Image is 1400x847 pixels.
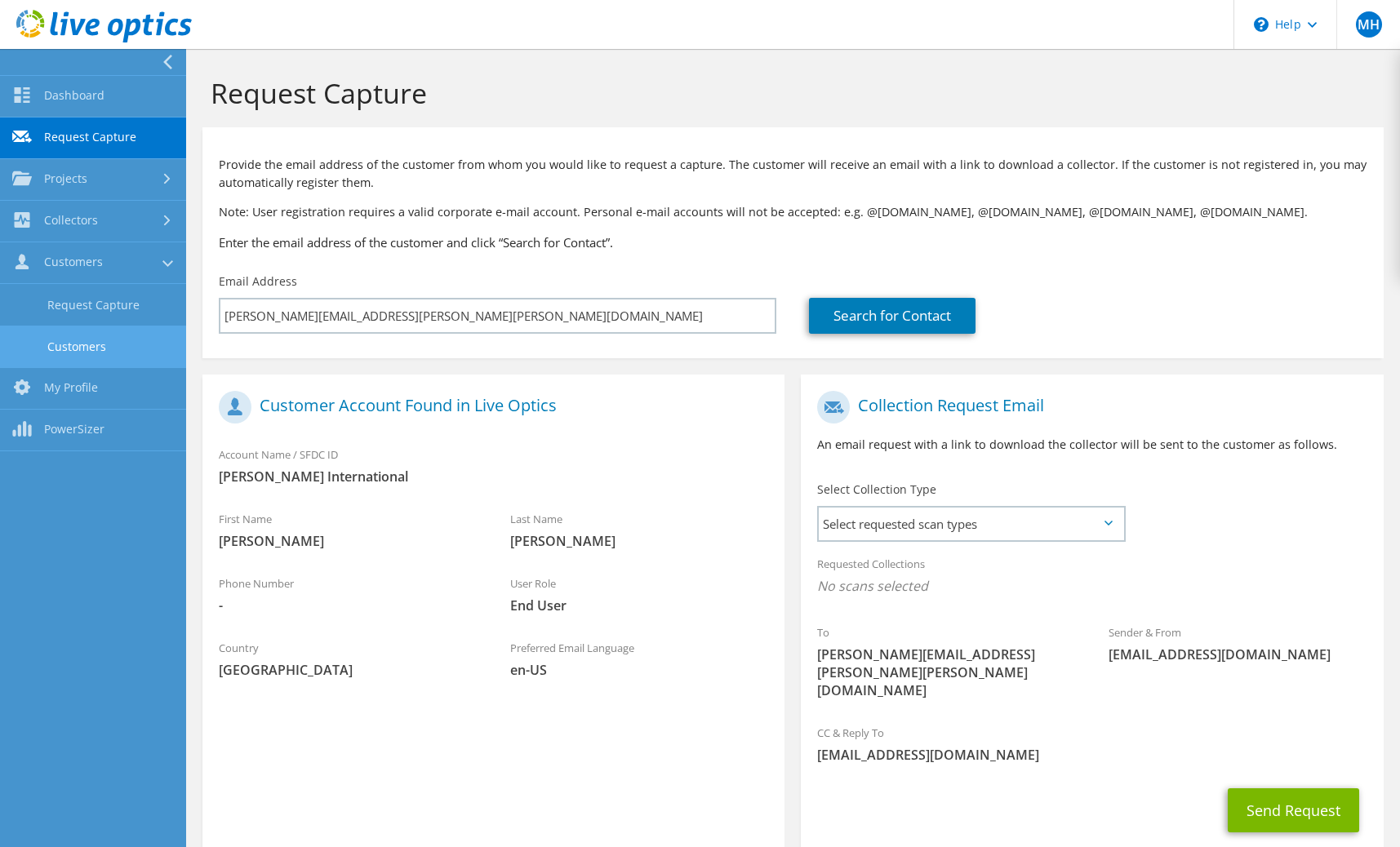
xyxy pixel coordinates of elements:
h3: Enter the email address of the customer and click “Search for Contact”. [219,233,1367,251]
h1: Request Capture [211,76,1367,110]
span: [PERSON_NAME] International [219,468,768,486]
span: End User [510,596,769,614]
div: Phone Number [202,566,494,623]
div: Last Name [494,502,785,558]
h1: Collection Request Email [817,391,1358,423]
div: Requested Collections [801,547,1383,607]
div: To [801,615,1092,707]
span: Select requested scan types [819,508,1122,540]
div: User Role [494,566,785,623]
div: CC & Reply To [801,716,1383,772]
div: Sender & From [1092,615,1384,672]
label: Email Address [219,273,297,290]
svg: \n [1254,17,1269,32]
label: Select Collection Type [817,481,936,498]
span: No scans selected [817,577,1367,595]
span: [EMAIL_ADDRESS][DOMAIN_NAME] [817,746,1367,764]
button: Send Request [1228,788,1359,832]
a: Search for Contact [809,298,976,334]
div: Country [202,631,494,687]
span: [PERSON_NAME] [219,532,478,550]
span: [EMAIL_ADDRESS][DOMAIN_NAME] [1109,645,1367,663]
span: [PERSON_NAME][EMAIL_ADDRESS][PERSON_NAME][PERSON_NAME][DOMAIN_NAME] [817,645,1076,699]
span: en-US [510,661,769,679]
div: Preferred Email Language [494,631,785,687]
p: Provide the email address of the customer from whom you would like to request a capture. The cust... [219,156,1367,192]
p: An email request with a link to download the collector will be sent to the customer as follows. [817,436,1367,454]
span: MH [1356,11,1382,38]
span: [PERSON_NAME] [510,532,769,550]
div: First Name [202,502,494,558]
span: [GEOGRAPHIC_DATA] [219,661,478,679]
h1: Customer Account Found in Live Optics [219,391,760,423]
span: - [219,596,478,614]
p: Note: User registration requires a valid corporate e-mail account. Personal e-mail accounts will ... [219,203,1367,221]
div: Account Name / SFDC ID [202,437,784,494]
